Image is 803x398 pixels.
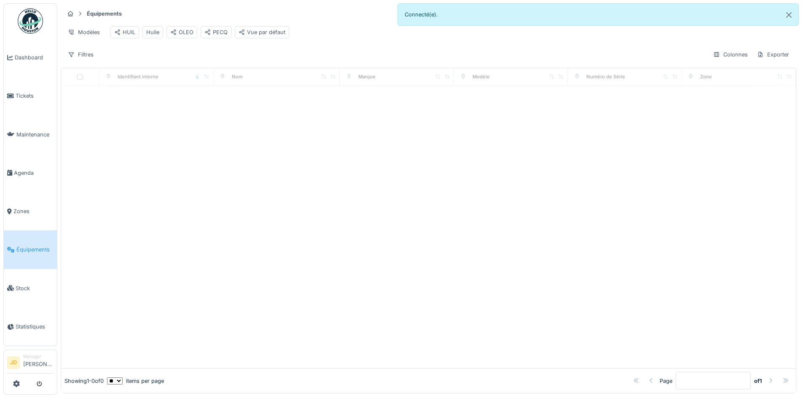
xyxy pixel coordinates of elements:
[7,353,54,374] a: JD Manager[PERSON_NAME]
[754,377,762,385] strong: of 1
[146,28,159,36] div: Huile
[4,230,57,269] a: Équipements
[232,73,243,80] div: Nom
[4,77,57,115] a: Tickets
[709,48,752,61] div: Colonnes
[397,3,799,26] div: Connecté(e).
[64,26,104,38] div: Modèles
[4,192,57,230] a: Zones
[16,131,54,139] span: Maintenance
[4,154,57,192] a: Agenda
[107,377,164,385] div: items per page
[83,10,125,18] strong: Équipements
[15,53,54,61] span: Dashboard
[23,353,54,371] li: [PERSON_NAME]
[23,353,54,360] div: Manager
[4,269,57,307] a: Stock
[473,73,490,80] div: Modèle
[64,377,104,385] div: Showing 1 - 0 of 0
[7,356,20,369] li: JD
[14,169,54,177] span: Agenda
[4,307,57,346] a: Statistiques
[16,284,54,292] span: Stock
[660,377,672,385] div: Page
[114,28,135,36] div: HUIL
[170,28,193,36] div: OLEO
[64,48,97,61] div: Filtres
[586,73,625,80] div: Numéro de Série
[753,48,793,61] div: Exporter
[13,207,54,215] span: Zones
[118,73,158,80] div: Identifiant interne
[358,73,376,80] div: Marque
[700,73,712,80] div: Zone
[204,28,228,36] div: PECQ
[16,323,54,331] span: Statistiques
[4,38,57,77] a: Dashboard
[4,115,57,154] a: Maintenance
[239,28,285,36] div: Vue par défaut
[16,246,54,254] span: Équipements
[16,92,54,100] span: Tickets
[779,4,798,26] button: Close
[18,8,43,34] img: Badge_color-CXgf-gQk.svg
